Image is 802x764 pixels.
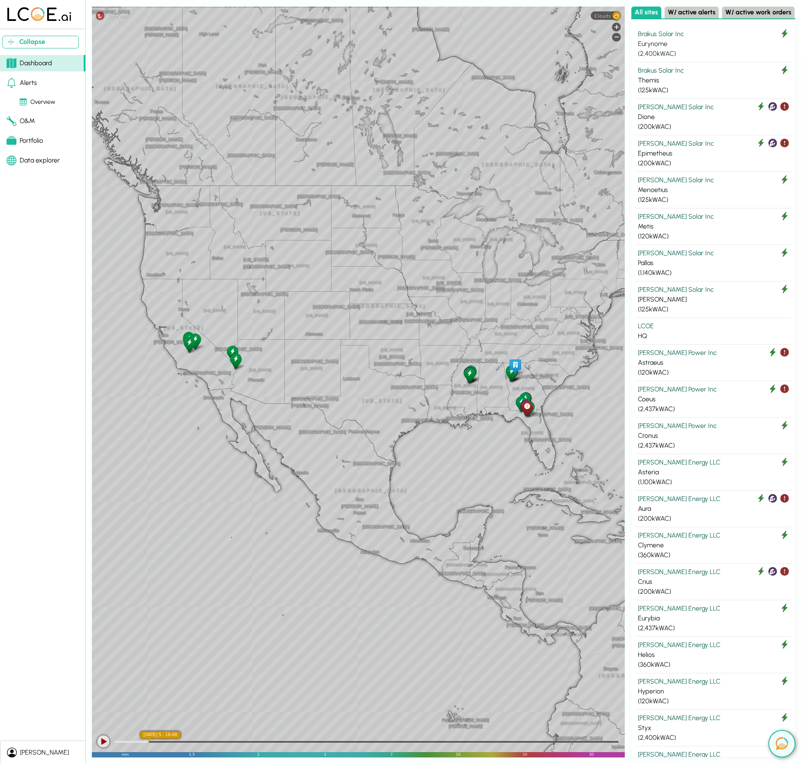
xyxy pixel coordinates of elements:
[514,395,528,413] div: Cronus
[638,640,789,650] div: [PERSON_NAME] Energy LLC
[638,368,789,377] div: ( 120 kWAC)
[635,345,792,381] button: [PERSON_NAME] Power Inc Astraeus (120kWAC)
[7,156,60,165] div: Data explorer
[635,454,792,491] button: [PERSON_NAME] Energy LLC Asteria (1,100kWAC)
[635,637,792,673] button: [PERSON_NAME] Energy LLC Helios (360kWAC)
[776,737,788,750] img: open chat
[638,66,789,75] div: Brakus Solar Inc
[635,673,792,710] button: [PERSON_NAME] Energy LLC Hyperion (120kWAC)
[638,39,789,49] div: Eurynome
[722,7,795,18] button: W/ active work orders
[638,421,789,431] div: [PERSON_NAME] Power Inc
[638,457,789,467] div: [PERSON_NAME] Energy LLC
[638,75,789,85] div: Themis
[635,281,792,318] button: [PERSON_NAME] Solar Inc [PERSON_NAME] (125kWAC)
[638,268,789,278] div: ( 1,140 kWAC)
[635,418,792,454] button: [PERSON_NAME] Power Inc Cronus (2,437kWAC)
[638,467,789,477] div: Asteria
[638,550,789,560] div: ( 360 kWAC)
[520,399,534,418] div: Astraeus
[635,245,792,281] button: [PERSON_NAME] Solar Inc Pallas (1,140kWAC)
[638,567,789,577] div: [PERSON_NAME] Energy LLC
[638,348,789,358] div: [PERSON_NAME] Power Inc
[638,441,789,451] div: ( 2,437 kWAC)
[638,514,789,524] div: ( 200 kWAC)
[635,710,792,746] button: [PERSON_NAME] Energy LLC Styx (2,400kWAC)
[638,404,789,414] div: ( 2,437 kWAC)
[638,613,789,623] div: Eurybia
[635,527,792,564] button: [PERSON_NAME] Energy LLC Clymene (360kWAC)
[631,7,795,19] div: Select site list category
[635,172,792,208] button: [PERSON_NAME] Solar Inc Menoetius (125kWAC)
[638,248,789,258] div: [PERSON_NAME] Solar Inc
[638,696,789,706] div: ( 120 kWAC)
[638,231,789,241] div: ( 120 kWAC)
[638,431,789,441] div: Cronus
[638,587,789,597] div: ( 200 kWAC)
[631,7,661,18] button: All sites
[638,321,789,331] div: LCOE
[638,29,789,39] div: Brakus Solar Inc
[638,175,789,185] div: [PERSON_NAME] Solar Inc
[635,135,792,172] button: [PERSON_NAME] Solar Inc Epimetheus (200kWAC)
[635,99,792,135] button: [PERSON_NAME] Solar Inc Dione (200kWAC)
[638,713,789,723] div: [PERSON_NAME] Energy LLC
[518,391,532,409] div: Styx
[635,208,792,245] button: [PERSON_NAME] Solar Inc Metis (120kWAC)
[594,13,611,18] span: Clouds
[638,531,789,540] div: [PERSON_NAME] Energy LLC
[7,116,35,126] div: O&M
[7,78,37,88] div: Alerts
[140,731,181,739] div: [DATE] 5 - 16:00
[638,222,789,231] div: Metis
[228,352,243,370] div: Eurynome
[508,358,522,376] div: HQ
[638,212,789,222] div: [PERSON_NAME] Solar Inc
[638,358,789,368] div: Astraeus
[181,330,196,349] div: Eurybia
[638,686,789,696] div: Hyperion
[638,577,789,587] div: Crius
[638,295,789,304] div: [PERSON_NAME]
[504,364,519,382] div: Theia
[612,33,621,41] div: Zoom out
[463,365,477,384] div: Epimetheus
[140,731,181,739] div: local time
[635,62,792,99] button: Brakus Solar Inc Themis (125kWAC)
[638,477,789,487] div: ( 1,100 kWAC)
[635,26,792,62] button: Brakus Solar Inc Eurynome (2,400kWAC)
[464,364,478,382] div: Hyperion
[612,23,621,31] div: Zoom in
[638,384,789,394] div: [PERSON_NAME] Power Inc
[519,398,533,416] div: Crius
[638,723,789,733] div: Styx
[7,58,52,68] div: Dashboard
[638,122,789,132] div: ( 200 kWAC)
[638,331,789,341] div: HQ
[638,285,789,295] div: [PERSON_NAME] Solar Inc
[638,112,789,122] div: Dione
[638,650,789,660] div: Helios
[638,623,789,633] div: ( 2,437 kWAC)
[638,158,789,168] div: ( 200 kWAC)
[638,149,789,158] div: Epimetheus
[7,136,43,146] div: Portfolio
[635,491,792,527] button: [PERSON_NAME] Energy LLC Aura (200kWAC)
[638,85,789,95] div: ( 125 kWAC)
[638,494,789,504] div: [PERSON_NAME] Energy LLC
[638,604,789,613] div: [PERSON_NAME] Energy LLC
[638,733,789,743] div: ( 2,400 kWAC)
[635,318,792,345] button: LCOE HQ
[519,391,533,409] div: Aura
[638,139,789,149] div: [PERSON_NAME] Solar Inc
[182,335,197,354] div: Helios
[20,748,69,757] div: [PERSON_NAME]
[635,564,792,600] button: [PERSON_NAME] Energy LLC Crius (200kWAC)
[635,600,792,637] button: [PERSON_NAME] Energy LLC Eurybia (2,437kWAC)
[638,102,789,112] div: [PERSON_NAME] Solar Inc
[181,332,196,350] div: Clymene
[638,660,789,670] div: ( 360 kWAC)
[638,504,789,514] div: Aura
[638,540,789,550] div: Clymene
[638,49,789,59] div: ( 2,400 kWAC)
